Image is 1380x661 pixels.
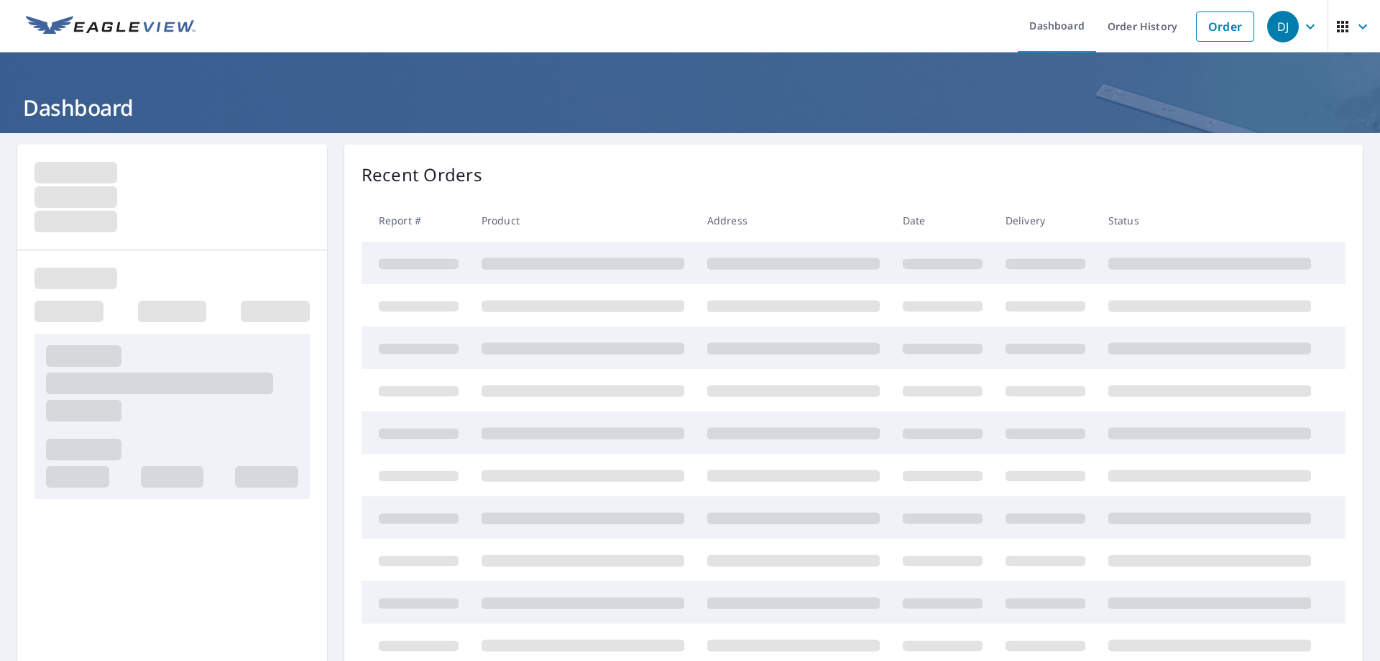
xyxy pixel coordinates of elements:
th: Delivery [994,199,1097,242]
th: Address [696,199,891,242]
div: DJ [1267,11,1299,42]
th: Report # [362,199,470,242]
th: Date [891,199,994,242]
th: Status [1097,199,1322,242]
th: Product [470,199,696,242]
img: EV Logo [26,16,195,37]
h1: Dashboard [17,93,1363,122]
a: Order [1196,12,1254,42]
p: Recent Orders [362,162,482,188]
